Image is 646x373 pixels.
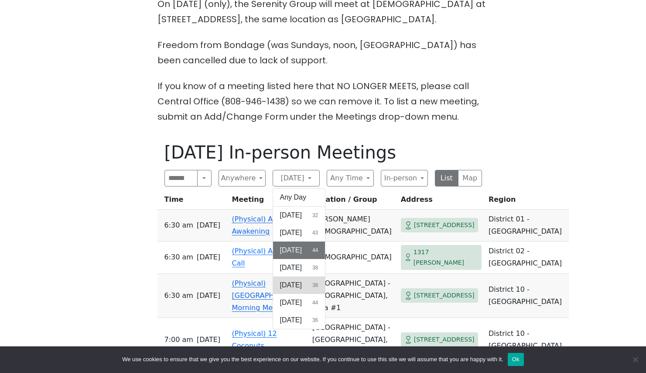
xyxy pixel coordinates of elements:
[414,290,475,301] span: [STREET_ADDRESS]
[312,264,318,272] span: 38 results
[164,251,193,263] span: 6:30 AM
[273,189,325,206] button: Any Day
[414,334,475,345] span: [STREET_ADDRESS]
[309,193,397,210] th: Location / Group
[280,245,302,256] span: [DATE]
[280,315,302,325] span: [DATE]
[280,228,302,238] span: [DATE]
[232,247,303,267] a: (Physical) A Wakeup Call
[164,334,193,346] span: 7:00 AM
[309,274,397,318] td: [GEOGRAPHIC_DATA] - [GEOGRAPHIC_DATA], Area #1
[157,193,229,210] th: Time
[273,207,325,224] button: [DATE]32 results
[309,242,397,274] td: [DEMOGRAPHIC_DATA]
[273,311,325,329] button: [DATE]36 results
[309,318,397,362] td: [GEOGRAPHIC_DATA] - [GEOGRAPHIC_DATA], Area #1
[219,170,266,186] button: Anywhere
[197,170,211,186] button: Search
[164,170,198,186] input: Search
[485,274,569,318] td: District 10 - [GEOGRAPHIC_DATA]
[232,329,277,350] a: (Physical) 12 Coconuts
[312,299,318,307] span: 44 results
[232,215,304,235] a: (Physical) A Spiritual Awakening
[157,38,489,68] p: Freedom from Bondage (was Sundays, noon, [GEOGRAPHIC_DATA]) has been cancelled due to lack of sup...
[485,242,569,274] td: District 02 - [GEOGRAPHIC_DATA]
[280,297,302,308] span: [DATE]
[157,79,489,124] p: If you know of a meeting listed here that NO LONGER MEETS, please call Central Office (808-946-14...
[309,210,397,242] td: [PERSON_NAME][DEMOGRAPHIC_DATA]
[485,210,569,242] td: District 01 - [GEOGRAPHIC_DATA]
[164,219,193,231] span: 6:30 AM
[414,247,478,268] span: 1317 [PERSON_NAME]
[312,246,318,254] span: 44 results
[327,170,374,186] button: Any Time
[197,251,220,263] span: [DATE]
[280,280,302,290] span: [DATE]
[273,259,325,276] button: [DATE]38 results
[197,219,220,231] span: [DATE]
[280,210,302,221] span: [DATE]
[312,229,318,237] span: 43 results
[312,281,318,289] span: 38 results
[312,211,318,219] span: 32 results
[631,355,639,364] span: No
[273,224,325,242] button: [DATE]43 results
[197,334,220,346] span: [DATE]
[485,193,569,210] th: Region
[273,294,325,311] button: [DATE]44 results
[273,276,325,294] button: [DATE]38 results
[280,262,302,273] span: [DATE]
[122,355,503,364] span: We use cookies to ensure that we give you the best experience on our website. If you continue to ...
[397,193,485,210] th: Address
[458,170,482,186] button: Map
[164,290,193,302] span: 6:30 AM
[273,242,325,259] button: [DATE]44 results
[273,170,320,186] button: [DATE]
[381,170,428,186] button: In-person
[232,279,305,312] a: (Physical) [GEOGRAPHIC_DATA] Morning Meditation
[414,220,475,231] span: [STREET_ADDRESS]
[485,318,569,362] td: District 10 - [GEOGRAPHIC_DATA]
[229,193,309,210] th: Meeting
[508,353,524,366] button: Ok
[273,188,326,329] div: [DATE]
[312,316,318,324] span: 36 results
[197,290,220,302] span: [DATE]
[435,170,459,186] button: List
[164,142,482,163] h1: [DATE] In-person Meetings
